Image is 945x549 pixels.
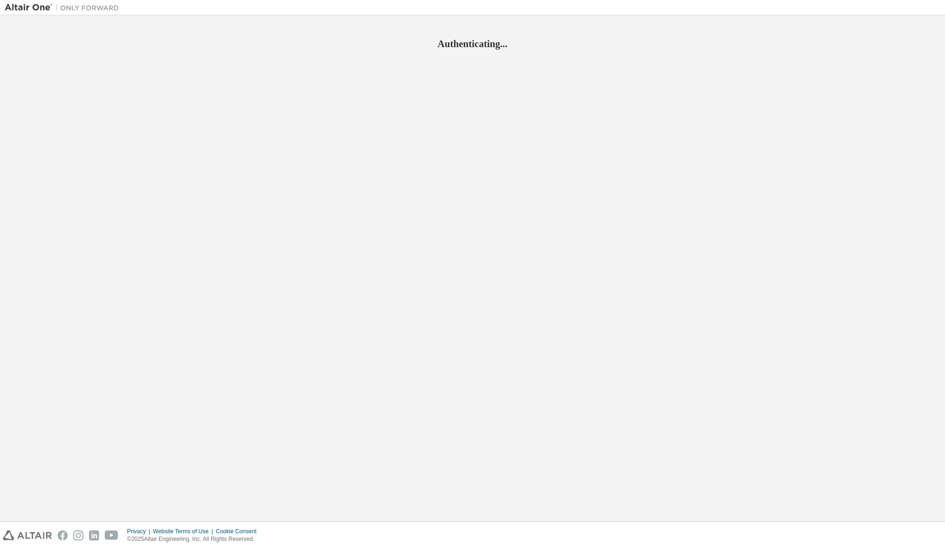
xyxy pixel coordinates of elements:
div: Website Terms of Use [153,528,216,535]
img: facebook.svg [58,530,68,540]
img: altair_logo.svg [3,530,52,540]
h2: Authenticating... [5,38,940,50]
div: Privacy [127,528,153,535]
img: Altair One [5,3,124,12]
img: linkedin.svg [89,530,99,540]
img: instagram.svg [73,530,83,540]
img: youtube.svg [105,530,119,540]
div: Cookie Consent [216,528,262,535]
p: © 2025 Altair Engineering, Inc. All Rights Reserved. [127,535,262,543]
